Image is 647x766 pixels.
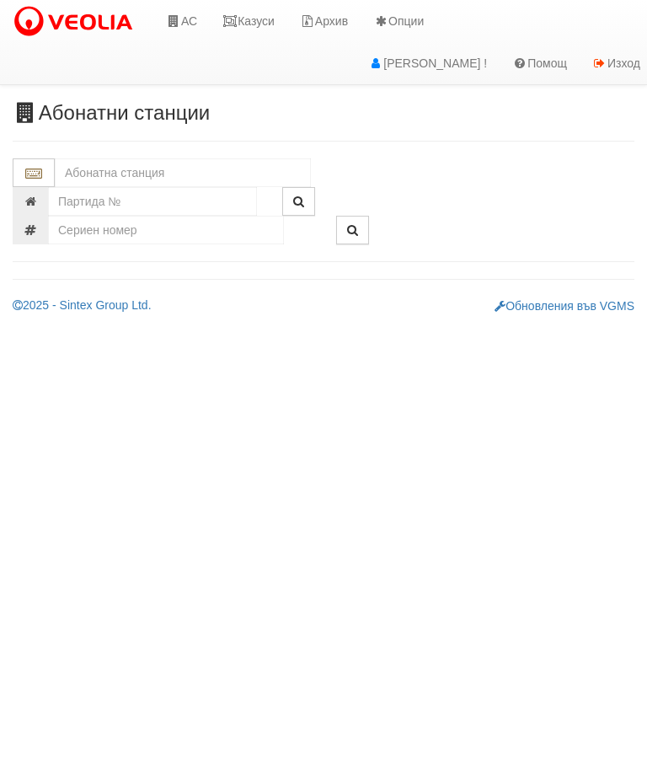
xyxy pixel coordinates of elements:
input: Сериен номер [48,216,284,244]
a: Обновления във VGMS [495,299,634,313]
input: Абонатна станция [55,158,311,187]
a: [PERSON_NAME] ! [356,42,500,84]
h3: Абонатни станции [13,102,634,124]
a: Помощ [500,42,580,84]
a: 2025 - Sintex Group Ltd. [13,298,152,312]
input: Партида № [48,187,257,216]
img: VeoliaLogo.png [13,4,141,40]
